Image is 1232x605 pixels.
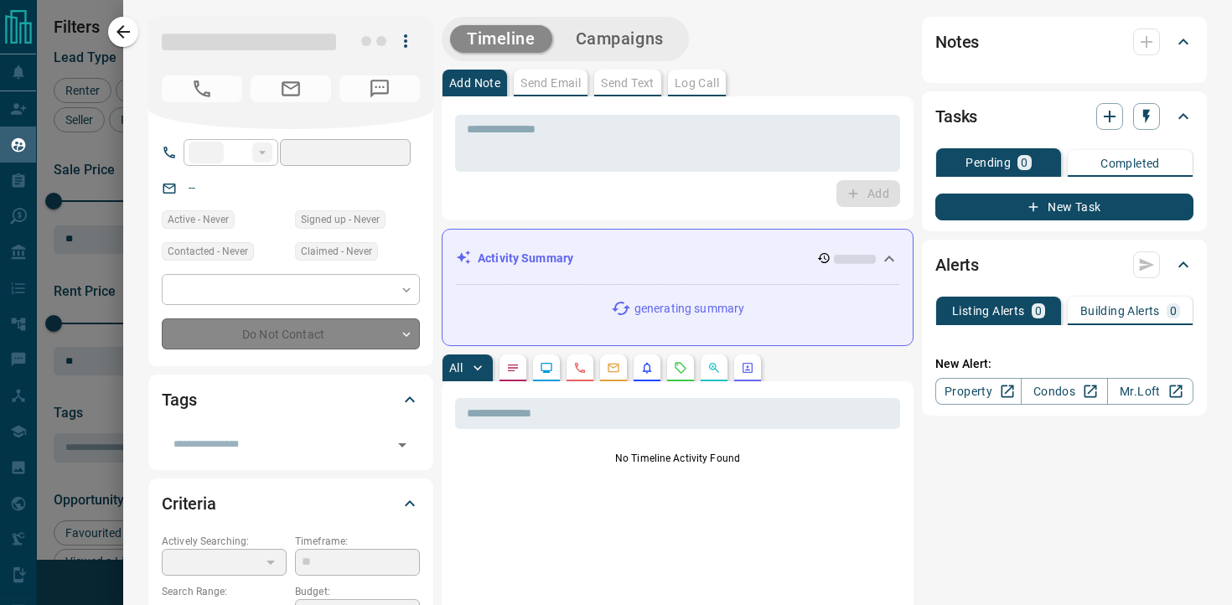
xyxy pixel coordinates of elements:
svg: Notes [506,361,520,375]
p: Listing Alerts [952,305,1025,317]
span: No Number [339,75,420,102]
div: Notes [935,22,1193,62]
p: Completed [1100,158,1160,169]
button: Campaigns [559,25,681,53]
a: Condos [1021,378,1107,405]
p: Search Range: [162,584,287,599]
span: Active - Never [168,211,229,228]
p: Budget: [295,584,420,599]
div: Tasks [935,96,1193,137]
span: Contacted - Never [168,243,248,260]
button: New Task [935,194,1193,220]
p: Add Note [449,77,500,89]
svg: Agent Actions [741,361,754,375]
p: generating summary [634,300,744,318]
svg: Calls [573,361,587,375]
button: Timeline [450,25,552,53]
p: Pending [965,157,1011,168]
svg: Requests [674,361,687,375]
svg: Opportunities [707,361,721,375]
a: Property [935,378,1022,405]
p: Actively Searching: [162,534,287,549]
a: -- [189,181,195,194]
button: Open [391,433,414,457]
span: No Number [162,75,242,102]
svg: Emails [607,361,620,375]
div: Alerts [935,245,1193,285]
p: 0 [1035,305,1042,317]
div: Tags [162,380,420,420]
h2: Notes [935,28,979,55]
div: Activity Summary [456,243,899,274]
h2: Tasks [935,103,977,130]
p: Activity Summary [478,250,573,267]
h2: Alerts [935,251,979,278]
p: No Timeline Activity Found [455,451,900,466]
span: No Email [251,75,331,102]
h2: Tags [162,386,196,413]
div: Do Not Contact [162,318,420,349]
p: Timeframe: [295,534,420,549]
p: Building Alerts [1080,305,1160,317]
a: Mr.Loft [1107,378,1193,405]
svg: Lead Browsing Activity [540,361,553,375]
svg: Listing Alerts [640,361,654,375]
h2: Criteria [162,490,216,517]
div: Criteria [162,483,420,524]
span: Signed up - Never [301,211,380,228]
p: All [449,362,463,374]
p: 0 [1170,305,1177,317]
p: 0 [1021,157,1028,168]
p: New Alert: [935,355,1193,373]
span: Claimed - Never [301,243,372,260]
